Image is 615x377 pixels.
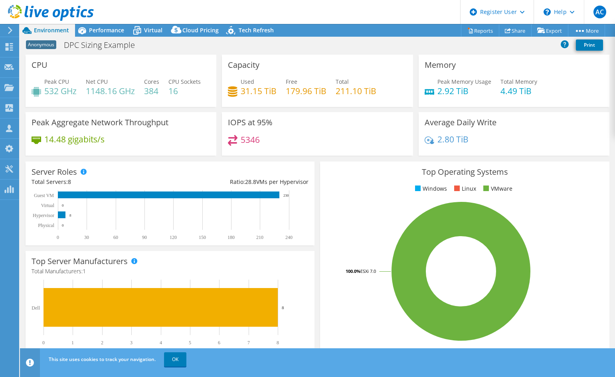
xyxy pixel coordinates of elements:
text: Hypervisor [33,213,54,218]
text: 2 [101,340,103,345]
h4: 179.96 TiB [286,87,326,95]
h4: 211.10 TiB [336,87,376,95]
text: 180 [227,235,235,240]
div: Ratio: VMs per Hypervisor [170,178,308,186]
span: Peak CPU [44,78,69,85]
text: 5 [189,340,191,345]
text: 1 [71,340,74,345]
text: 120 [170,235,177,240]
h4: 532 GHz [44,87,77,95]
span: Performance [89,26,124,34]
h4: 16 [168,87,201,95]
text: 7 [247,340,250,345]
span: Used [241,78,254,85]
text: 8 [69,213,71,217]
text: 150 [199,235,206,240]
text: 240 [285,235,293,240]
h4: 14.48 gigabits/s [44,135,105,144]
h4: Total Manufacturers: [32,267,308,276]
h3: Server Roles [32,168,77,176]
text: 0 [57,235,59,240]
span: Virtual [144,26,162,34]
span: Peak Memory Usage [437,78,491,85]
text: Virtual [41,203,55,208]
text: Physical [38,223,54,228]
text: 0 [62,223,64,227]
h3: Top Operating Systems [326,168,603,176]
h4: 1148.16 GHz [86,87,135,95]
span: Tech Refresh [239,26,274,34]
text: 60 [113,235,118,240]
tspan: 100.0% [346,268,360,274]
h4: 5346 [241,135,260,144]
span: Total [336,78,349,85]
span: Cloud Pricing [182,26,219,34]
span: Free [286,78,297,85]
h3: Top Server Manufacturers [32,257,128,266]
h4: 4.49 TiB [500,87,537,95]
span: Environment [34,26,69,34]
span: Total Memory [500,78,537,85]
a: Export [531,24,568,37]
text: 230 [283,193,289,197]
h4: 31.15 TiB [241,87,277,95]
a: Print [576,39,603,51]
h3: IOPS at 95% [228,118,273,127]
div: Total Servers: [32,178,170,186]
li: VMware [481,184,512,193]
text: 8 [277,340,279,345]
text: 30 [84,235,89,240]
text: 4 [160,340,162,345]
text: 210 [256,235,263,240]
li: Windows [413,184,447,193]
span: 28.8 [245,178,256,186]
svg: \n [544,8,551,16]
h3: Average Daily Write [425,118,496,127]
h4: 2.80 TiB [437,135,469,144]
h4: 384 [144,87,159,95]
text: 0 [62,203,64,207]
h1: DPC Sizing Example [60,41,147,49]
text: 3 [130,340,132,345]
a: Share [499,24,532,37]
span: Cores [144,78,159,85]
tspan: ESXi 7.0 [360,268,376,274]
span: Anonymous [26,40,56,49]
a: Reports [461,24,499,37]
h3: Peak Aggregate Network Throughput [32,118,168,127]
h4: 2.92 TiB [437,87,491,95]
text: 6 [218,340,220,345]
span: 8 [68,178,71,186]
text: 8 [282,305,284,310]
span: This site uses cookies to track your navigation. [49,356,156,363]
h3: Capacity [228,61,259,69]
a: OK [164,352,186,367]
h3: Memory [425,61,456,69]
a: More [568,24,605,37]
text: 0 [42,340,45,345]
span: CPU Sockets [168,78,201,85]
span: AC [593,6,606,18]
text: Dell [32,305,40,311]
span: Net CPU [86,78,108,85]
text: 90 [142,235,147,240]
text: Guest VM [34,193,54,198]
h3: CPU [32,61,47,69]
span: 1 [83,267,86,275]
li: Linux [452,184,476,193]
